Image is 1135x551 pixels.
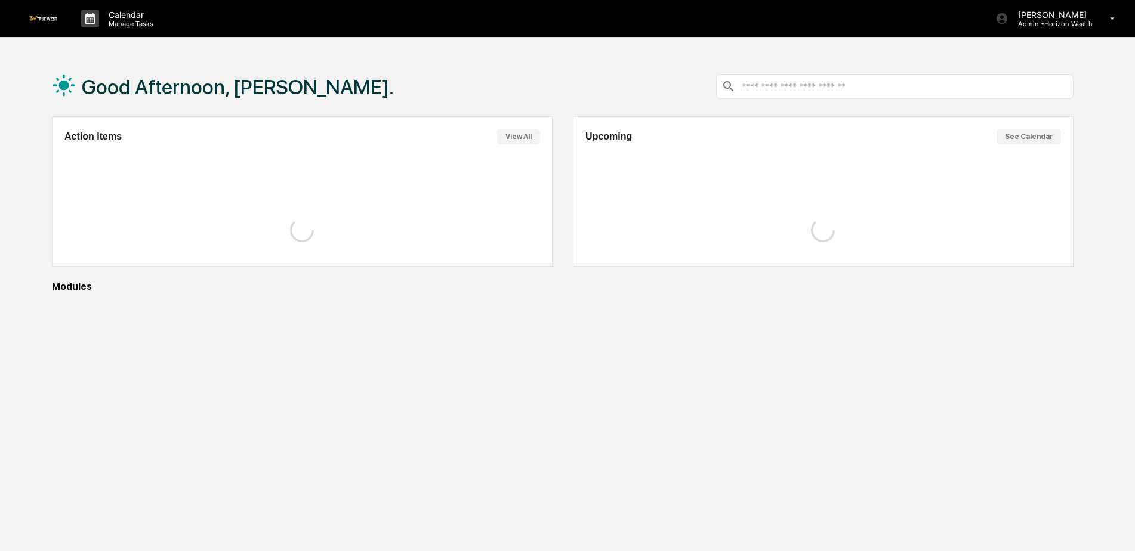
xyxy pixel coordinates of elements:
[64,131,122,142] h2: Action Items
[99,20,159,28] p: Manage Tasks
[497,129,540,144] button: View All
[585,131,632,142] h2: Upcoming
[1008,10,1093,20] p: [PERSON_NAME]
[52,281,1074,292] div: Modules
[1008,20,1093,28] p: Admin • Horizon Wealth
[997,129,1061,144] button: See Calendar
[29,16,57,21] img: logo
[82,75,394,99] h1: Good Afternoon, [PERSON_NAME].
[99,10,159,20] p: Calendar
